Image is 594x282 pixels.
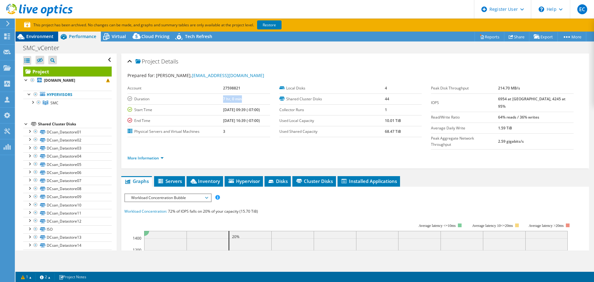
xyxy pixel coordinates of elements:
[17,273,36,281] a: 1
[127,107,223,113] label: Start Time
[268,178,288,184] span: Disks
[24,22,327,28] p: This project has been archived. No changes can be made, and graphs and summary tables are only av...
[127,72,155,78] label: Prepared for:
[431,85,498,91] label: Peak Disk Throughput
[50,100,58,106] span: SMC
[23,185,112,193] a: DCsan_Datastore08
[385,107,387,112] b: 1
[228,178,260,184] span: Hypervisor
[23,217,112,225] a: DCsan_Datastore12
[23,99,112,107] a: SMC
[23,193,112,201] a: DCsan_Datastore09
[223,129,225,134] b: 3
[431,100,498,106] label: IOPS
[36,273,55,281] a: 2
[539,7,544,12] svg: \n
[54,273,91,281] a: Project Notes
[133,247,141,253] text: 1200
[23,225,112,233] a: ISO
[69,33,96,39] span: Performance
[44,78,75,83] b: [DOMAIN_NAME]
[385,129,401,134] b: 68.47 TiB
[20,45,69,51] h1: SMC_vCenter
[472,223,513,228] tspan: Average latency 10<=20ms
[133,236,141,241] text: 1400
[185,33,212,39] span: Tech Refresh
[279,128,385,135] label: Used Shared Capacity
[23,249,112,258] a: DCsan_Datastore15
[232,234,239,239] text: 20%
[529,32,558,41] a: Export
[127,96,223,102] label: Duration
[341,178,397,184] span: Installed Applications
[504,32,529,41] a: Share
[279,107,385,113] label: Collector Runs
[23,209,112,217] a: DCsan_Datastore11
[223,96,242,102] b: 7 hr, 0 min
[498,85,520,91] b: 214.70 MB/s
[279,118,385,124] label: Used Local Capacity
[23,176,112,184] a: DCsan_Datastore07
[192,72,264,78] a: [EMAIL_ADDRESS][DOMAIN_NAME]
[23,160,112,168] a: DCsan_Datastore05
[475,32,504,41] a: Reports
[279,96,385,102] label: Shared Cluster Disks
[23,152,112,160] a: DCsan_Datastore04
[23,76,112,85] a: [DOMAIN_NAME]
[223,107,260,112] b: [DATE] 09:39 (-07:00)
[257,20,282,29] a: Restore
[223,118,260,123] b: [DATE] 16:39 (-07:00)
[156,72,264,78] span: [PERSON_NAME],
[431,125,498,131] label: Average Daily Write
[23,201,112,209] a: DCsan_Datastore10
[529,223,564,228] text: Average latency >20ms
[23,136,112,144] a: DCsan_Datastore02
[141,33,170,39] span: Cloud Pricing
[498,139,524,144] b: 2.59 gigabits/s
[431,135,498,148] label: Peak Aggregate Network Throughput
[577,4,587,14] span: EC
[127,118,223,124] label: End Time
[127,128,223,135] label: Physical Servers and Virtual Machines
[279,85,385,91] label: Local Disks
[23,144,112,152] a: DCsan_Datastore03
[385,85,387,91] b: 4
[385,118,401,123] b: 10.01 TiB
[127,155,164,161] a: More Information
[223,85,240,91] b: 27598821
[385,96,389,102] b: 44
[23,91,112,99] a: Hypervisors
[23,67,112,76] a: Project
[128,194,208,202] span: Workload Concentration Bubble
[498,96,566,109] b: 6954 at [GEOGRAPHIC_DATA], 4245 at 95%
[127,85,223,91] label: Account
[136,59,160,65] span: Project
[168,209,258,214] span: 72% of IOPS falls on 20% of your capacity (15.70 TiB)
[190,178,220,184] span: Inventory
[161,58,178,65] span: Details
[419,223,456,228] tspan: Average latency <=10ms
[112,33,126,39] span: Virtual
[295,178,333,184] span: Cluster Disks
[498,125,512,131] b: 1.59 TiB
[26,33,54,39] span: Environment
[124,178,149,184] span: Graphs
[124,209,167,214] span: Workload Concentration:
[431,114,498,120] label: Read/Write Ratio
[157,178,182,184] span: Servers
[23,168,112,176] a: DCsan_Datastore06
[498,115,539,120] b: 64% reads / 36% writes
[23,233,112,241] a: DCsan_Datastore13
[38,120,112,128] div: Shared Cluster Disks
[23,128,112,136] a: DCsan_Datastore01
[557,32,586,41] a: More
[23,241,112,249] a: DCsan_Datastore14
